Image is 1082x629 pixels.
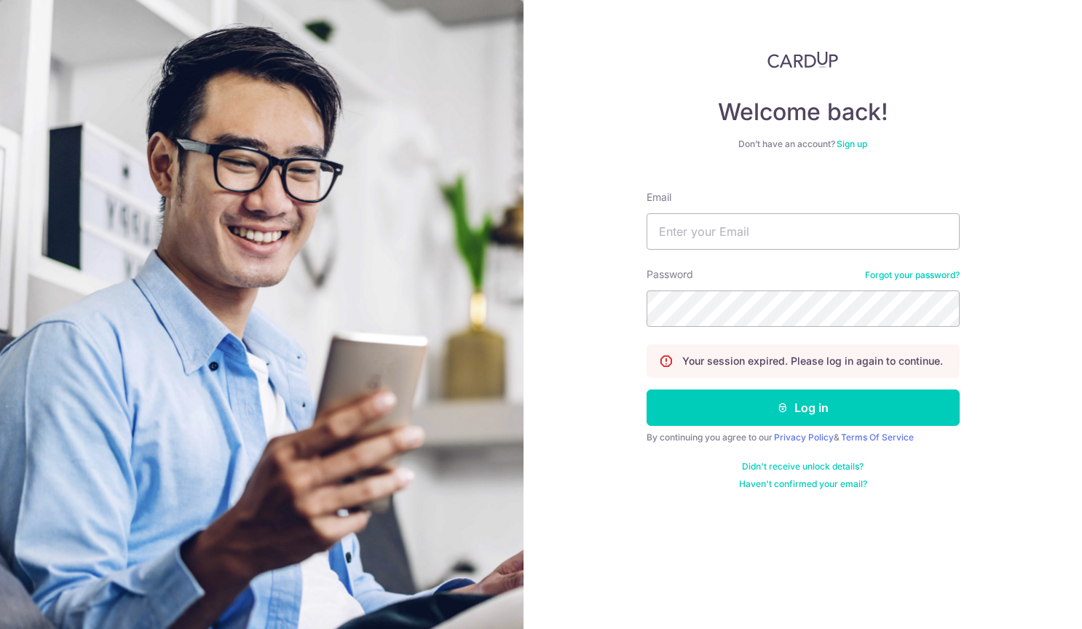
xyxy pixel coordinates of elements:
div: Don’t have an account? [647,138,960,150]
a: Didn't receive unlock details? [742,461,864,472]
input: Enter your Email [647,213,960,250]
a: Forgot your password? [865,269,960,281]
a: Terms Of Service [841,432,914,443]
img: CardUp Logo [767,51,839,68]
div: By continuing you agree to our & [647,432,960,443]
a: Sign up [837,138,867,149]
label: Password [647,267,693,282]
a: Privacy Policy [774,432,834,443]
h4: Welcome back! [647,98,960,127]
a: Haven't confirmed your email? [739,478,867,490]
p: Your session expired. Please log in again to continue. [682,354,943,368]
label: Email [647,190,671,205]
button: Log in [647,389,960,426]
